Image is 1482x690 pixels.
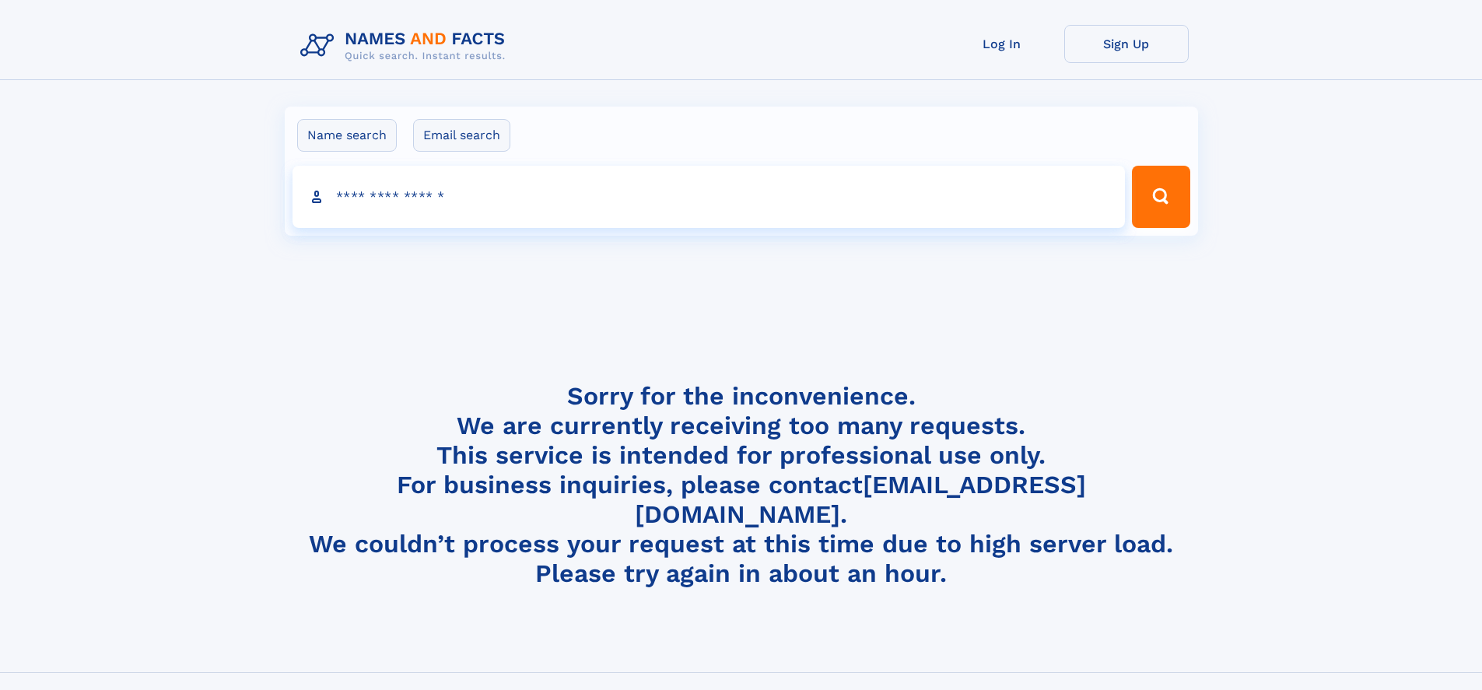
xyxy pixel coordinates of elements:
[293,166,1126,228] input: search input
[413,119,510,152] label: Email search
[1132,166,1189,228] button: Search Button
[940,25,1064,63] a: Log In
[294,25,518,67] img: Logo Names and Facts
[1064,25,1189,63] a: Sign Up
[635,470,1086,529] a: [EMAIL_ADDRESS][DOMAIN_NAME]
[297,119,397,152] label: Name search
[294,381,1189,589] h4: Sorry for the inconvenience. We are currently receiving too many requests. This service is intend...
